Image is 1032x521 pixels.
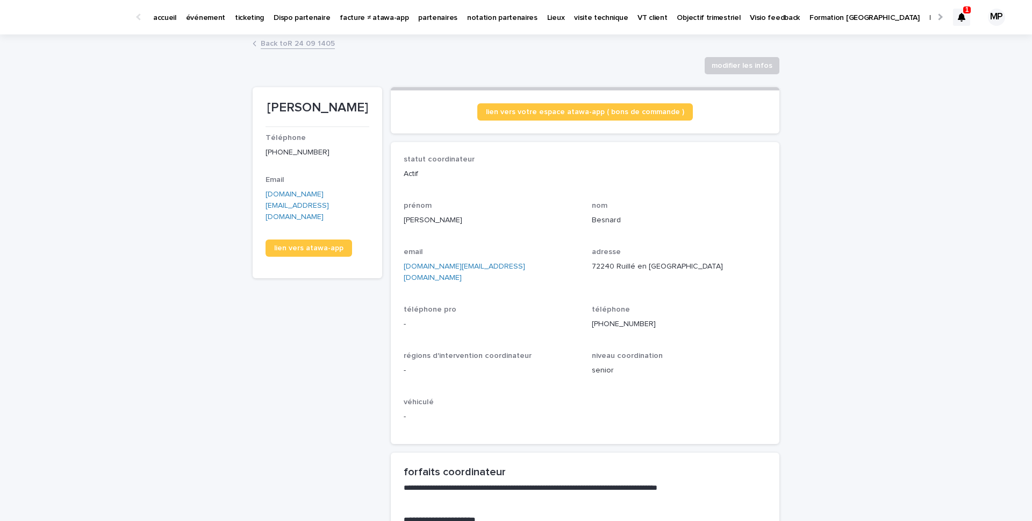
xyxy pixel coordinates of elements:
[592,365,767,376] p: senior
[592,306,630,313] span: téléphone
[988,9,1005,26] div: MP
[477,103,693,121] a: lien vers votre espace atawa-app ( bons de commande )
[261,37,335,49] a: Back toR 24 09 1405
[274,244,343,252] span: lien vers atawa-app
[404,319,579,330] p: -
[266,176,284,184] span: Email
[266,147,369,158] p: [PHONE_NUMBER]
[404,352,532,360] span: régions d'intervention coordinateur
[404,411,579,423] p: -
[592,202,607,209] span: nom
[404,263,525,281] a: [DOMAIN_NAME][EMAIL_ADDRESS][DOMAIN_NAME]
[404,248,423,256] span: email
[404,306,456,313] span: téléphone pro
[592,319,767,330] p: [PHONE_NUMBER]
[953,9,970,26] div: 1
[404,365,579,376] p: -
[266,100,369,116] p: [PERSON_NAME]
[266,134,306,142] span: Téléphone
[712,60,772,71] span: modifier les infos
[404,215,579,226] p: [PERSON_NAME]
[404,168,766,180] p: Actif
[592,352,663,360] span: niveau coordination
[965,6,969,13] p: 1
[404,156,475,163] span: statut coordinateur
[21,6,126,28] img: Ls34BcGeRexTGTNfXpUC
[592,215,767,226] p: Besnard
[486,108,684,116] span: lien vers votre espace atawa-app ( bons de commande )
[592,261,767,272] p: 72240 Ruillé en [GEOGRAPHIC_DATA]
[404,466,766,478] h2: forfaits coordinateur
[592,248,621,256] span: adresse
[404,398,434,406] span: véhiculé
[404,202,432,209] span: prénom
[266,191,329,221] a: [DOMAIN_NAME][EMAIL_ADDRESS][DOMAIN_NAME]
[705,57,779,74] button: modifier les infos
[266,240,352,257] a: lien vers atawa-app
